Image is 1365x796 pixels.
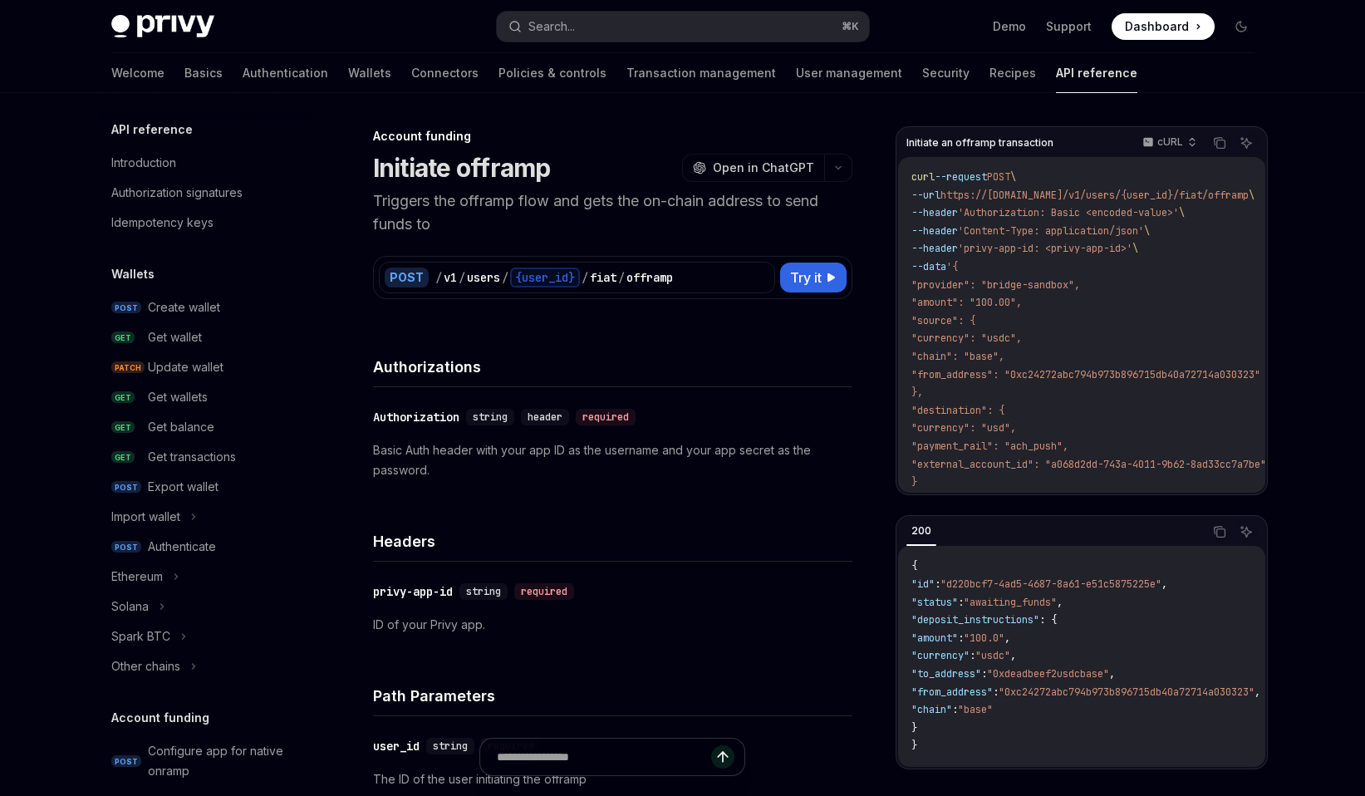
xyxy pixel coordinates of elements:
div: privy-app-id [373,583,453,600]
div: fiat [590,269,616,286]
span: "provider": "bridge-sandbox", [911,278,1080,292]
span: "amount" [911,631,958,645]
span: POST [111,481,141,494]
span: header [528,410,562,424]
span: "0xc24272abc794b973b896715db40a72714a030323" [999,685,1255,699]
h1: Initiate offramp [373,153,551,183]
span: \ [1179,206,1185,219]
span: Dashboard [1125,18,1189,35]
div: required [576,409,636,425]
span: , [1004,631,1010,645]
div: Update wallet [148,357,223,377]
span: Try it [790,268,822,287]
h4: Path Parameters [373,685,852,707]
span: GET [111,332,135,344]
a: Transaction management [626,53,776,93]
a: API reference [1056,53,1137,93]
span: : [958,631,964,645]
p: Triggers the offramp flow and gets the on-chain address to send funds to [373,189,852,236]
div: Get wallet [148,327,202,347]
span: "currency": "usd", [911,421,1016,435]
span: \ [1132,242,1138,255]
span: "status" [911,596,958,609]
span: GET [111,421,135,434]
span: POST [111,302,141,314]
span: --header [911,206,958,219]
span: } [911,721,917,735]
h5: Wallets [111,264,155,284]
span: : [958,596,964,609]
div: Authorization signatures [111,183,243,203]
span: \ [1249,189,1255,202]
a: Security [922,53,970,93]
span: 'privy-app-id: <privy-app-id>' [958,242,1132,255]
span: "from_address" [911,685,993,699]
div: Get transactions [148,447,236,467]
div: / [459,269,465,286]
div: required [514,583,574,600]
div: / [435,269,442,286]
a: User management [796,53,902,93]
span: GET [111,451,135,464]
a: GETGet wallet [98,322,311,352]
span: curl [911,170,935,184]
h4: Headers [373,530,852,553]
button: Search...⌘K [497,12,869,42]
span: , [1010,649,1016,662]
div: Export wallet [148,477,218,497]
span: POST [111,541,141,553]
span: --header [911,224,958,238]
p: cURL [1157,135,1183,149]
div: Create wallet [148,297,220,317]
span: "payment_rail": "ach_push", [911,440,1068,453]
div: POST [385,268,429,287]
a: GETGet balance [98,412,311,442]
span: ⌘ K [842,20,859,33]
div: offramp [626,269,673,286]
span: POST [111,755,141,768]
img: dark logo [111,15,214,38]
a: Policies & controls [498,53,606,93]
span: "chain" [911,703,952,716]
span: "awaiting_funds" [964,596,1057,609]
div: users [467,269,500,286]
h5: API reference [111,120,193,140]
button: cURL [1133,129,1204,157]
span: { [911,559,917,572]
div: / [582,269,588,286]
div: Other chains [111,656,180,676]
span: , [1109,667,1115,681]
span: } [911,739,917,752]
span: \ [1144,224,1150,238]
span: --request [935,170,987,184]
a: Authentication [243,53,328,93]
div: Idempotency keys [111,213,214,233]
button: Send message [711,745,734,769]
a: Basics [184,53,223,93]
span: "destination": { [911,404,1004,417]
span: --data [911,260,946,273]
p: ID of your Privy app. [373,615,852,635]
div: Get balance [148,417,214,437]
a: POSTCreate wallet [98,292,311,322]
div: Spark BTC [111,626,170,646]
button: Copy the contents from the code block [1209,132,1230,154]
a: Authorization signatures [98,178,311,208]
span: https://[DOMAIN_NAME]/v1/users/{user_id}/fiat/offramp [940,189,1249,202]
a: Welcome [111,53,164,93]
a: Wallets [348,53,391,93]
h4: Authorizations [373,356,852,378]
div: v1 [444,269,457,286]
span: "amount": "100.00", [911,296,1022,309]
span: --header [911,242,958,255]
div: Account funding [373,128,852,145]
h5: Account funding [111,708,209,728]
span: "source": { [911,314,975,327]
span: "id" [911,577,935,591]
span: Open in ChatGPT [713,160,814,176]
div: Solana [111,597,149,617]
div: Search... [528,17,575,37]
a: Introduction [98,148,311,178]
span: , [1161,577,1167,591]
a: Dashboard [1112,13,1215,40]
